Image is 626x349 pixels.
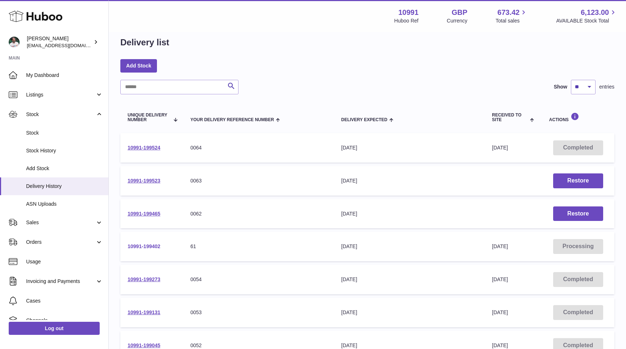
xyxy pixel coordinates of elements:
a: Log out [9,322,100,335]
div: [DATE] [341,177,477,184]
a: 10991-199465 [128,211,160,217]
div: 0054 [190,276,327,283]
div: Actions [549,112,607,122]
a: 10991-199524 [128,145,160,151]
span: [EMAIL_ADDRESS][DOMAIN_NAME] [27,42,107,48]
div: [DATE] [341,210,477,217]
span: [DATE] [492,342,508,348]
span: Invoicing and Payments [26,278,95,285]
span: 6,123.00 [581,8,609,17]
div: [DATE] [341,144,477,151]
span: Unique Delivery Number [128,113,170,122]
span: Add Stock [26,165,103,172]
span: Stock [26,130,103,136]
span: Usage [26,258,103,265]
button: Restore [553,173,603,188]
span: Sales [26,219,95,226]
a: 10991-199273 [128,276,160,282]
div: [DATE] [341,342,477,349]
span: AVAILABLE Stock Total [556,17,617,24]
a: 673.42 Total sales [496,8,528,24]
h1: Delivery list [120,37,169,48]
div: [DATE] [341,243,477,250]
label: Show [554,83,567,90]
button: Restore [553,206,603,221]
span: My Dashboard [26,72,103,79]
span: Received to Site [492,113,528,122]
strong: GBP [452,8,467,17]
span: ASN Uploads [26,201,103,208]
span: [DATE] [492,145,508,151]
span: Delivery Expected [341,118,387,122]
span: Orders [26,239,95,246]
span: [DATE] [492,309,508,315]
a: Add Stock [120,59,157,72]
a: 10991-199402 [128,243,160,249]
div: 0064 [190,144,327,151]
span: [DATE] [492,276,508,282]
span: Listings [26,91,95,98]
span: Total sales [496,17,528,24]
div: 0053 [190,309,327,316]
a: 6,123.00 AVAILABLE Stock Total [556,8,617,24]
a: 10991-199523 [128,178,160,184]
a: 10991-199131 [128,309,160,315]
span: Cases [26,297,103,304]
div: Currency [447,17,468,24]
div: [PERSON_NAME] [27,35,92,49]
img: timshieff@gmail.com [9,37,20,48]
span: 673.42 [497,8,519,17]
div: [DATE] [341,309,477,316]
span: Stock History [26,147,103,154]
span: Channels [26,317,103,324]
div: [DATE] [341,276,477,283]
div: 61 [190,243,327,250]
a: 10991-199045 [128,342,160,348]
strong: 10991 [398,8,419,17]
div: 0062 [190,210,327,217]
div: 0063 [190,177,327,184]
div: 0052 [190,342,327,349]
span: Your Delivery Reference Number [190,118,274,122]
span: Delivery History [26,183,103,190]
span: entries [599,83,614,90]
span: [DATE] [492,243,508,249]
div: Huboo Ref [394,17,419,24]
span: Stock [26,111,95,118]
